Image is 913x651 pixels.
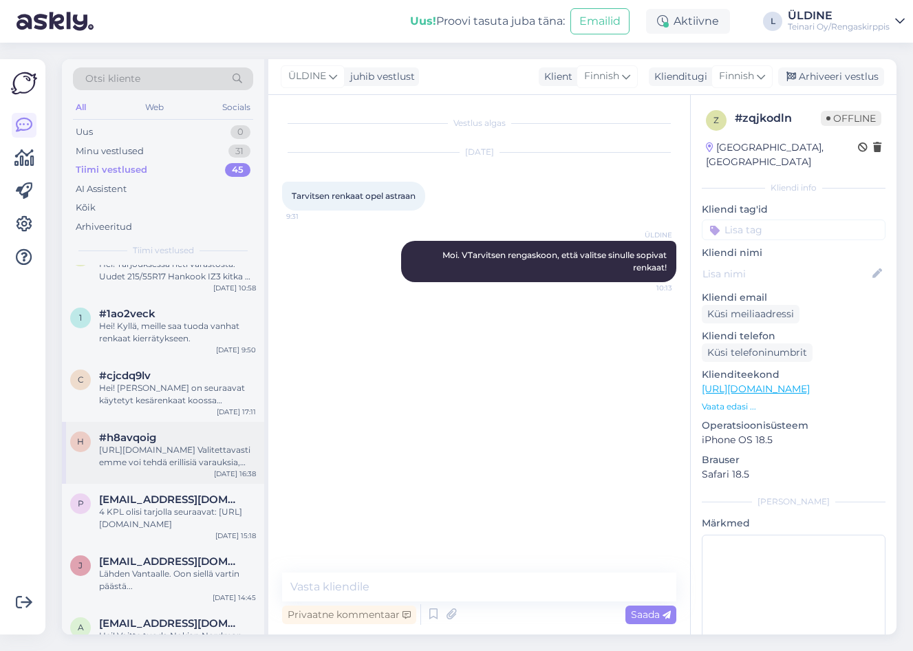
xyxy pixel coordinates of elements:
p: Brauser [702,453,885,467]
span: #cjcdq9lv [99,370,151,382]
div: Uus [76,125,93,139]
span: p [78,498,84,509]
span: c [78,374,84,385]
div: Socials [219,98,253,116]
div: Hei! [PERSON_NAME] on seuraavat käytetyt kesärenkaat koossa 255/35R18 Espoosta [URL][DOMAIN_NAME]... [99,382,256,407]
div: Web [142,98,167,116]
div: [GEOGRAPHIC_DATA], [GEOGRAPHIC_DATA] [706,140,858,169]
div: Tiimi vestlused [76,163,147,177]
span: jarmaki@gmail.com [99,555,242,568]
p: iPhone OS 18.5 [702,433,885,447]
span: 10:13 [621,283,672,293]
span: Otsi kliente [85,72,140,86]
div: [PERSON_NAME] [702,495,885,508]
span: ali.ahmed.diaa29@gmail.com [99,617,242,630]
div: [DATE] [282,146,676,158]
div: Aktiivne [646,9,730,34]
div: L [763,12,782,31]
p: Safari 18.5 [702,467,885,482]
div: [DATE] 9:50 [216,345,256,355]
div: [URL][DOMAIN_NAME] Valitettavasti emme voi tehdä erillisiä varauksia, vaan ainoa tapa varmistaa r... [99,444,256,469]
div: Kliendi info [702,182,885,194]
span: Moi. VTarvitsen rengaskoon, että valitse sinulle sopivat renkaat! [442,250,669,273]
div: Arhiveeri vestlus [778,67,884,86]
input: Lisa nimi [702,266,870,281]
div: [DATE] 10:58 [213,283,256,293]
div: Vestlus algas [282,117,676,129]
div: [DATE] 16:38 [214,469,256,479]
p: Kliendi tag'id [702,202,885,217]
div: Privaatne kommentaar [282,606,416,624]
p: Kliendi nimi [702,246,885,260]
div: 4 KPL olisi tarjolla seuraavat: [URL][DOMAIN_NAME] [99,506,256,531]
span: h [77,436,84,447]
div: 45 [225,163,250,177]
span: 9:31 [286,211,338,222]
span: 1 [79,312,82,323]
span: Saada [631,608,671,621]
div: Teinari Oy/Rengaskirppis [788,21,890,32]
p: Kliendi email [702,290,885,305]
p: Märkmed [702,516,885,531]
div: Hei! Tarjouksessa heti varastosta: Uudet 215/55R17 Hankook IZ3 kitka 👉 120 €/kpl (ovh. 145 €) – S... [99,258,256,283]
span: z [713,115,719,125]
div: Proovi tasuta juba täna: [410,13,565,30]
div: [DATE] 14:45 [213,593,256,603]
div: # zqjkodln [735,110,821,127]
a: ÜLDINETeinari Oy/Rengaskirppis [788,10,905,32]
div: AI Assistent [76,182,127,196]
div: 31 [228,145,250,158]
div: Minu vestlused [76,145,144,158]
img: Askly Logo [11,70,37,96]
span: Tarvitsen renkaat opel astraan [292,191,416,201]
p: Vaata edasi ... [702,401,885,413]
input: Lisa tag [702,220,885,240]
div: Kõik [76,201,96,215]
div: [DATE] 17:11 [217,407,256,417]
div: Küsi telefoninumbrit [702,343,813,362]
p: Operatsioonisüsteem [702,418,885,433]
div: [DATE] 15:18 [215,531,256,541]
span: ÜLDINE [621,230,672,240]
span: ÜLDINE [288,69,326,84]
div: Hei! Kyllä, meille saa tuoda vanhat renkaat kierrätykseen. [99,320,256,345]
p: Kliendi telefon [702,329,885,343]
span: #h8avqoig [99,431,156,444]
div: juhib vestlust [345,70,415,84]
span: ptomminen@gmail.com [99,493,242,506]
span: #1ao2veck [99,308,155,320]
div: Lähden Vantaalle. Oon siellä vartin päästä... [99,568,256,593]
a: [URL][DOMAIN_NAME] [702,383,810,395]
span: a [78,622,84,632]
span: Finnish [719,69,754,84]
p: Klienditeekond [702,367,885,382]
div: All [73,98,89,116]
div: 0 [230,125,250,139]
span: Offline [821,111,881,126]
span: j [78,560,83,570]
span: Finnish [584,69,619,84]
div: Klienditugi [649,70,707,84]
div: ÜLDINE [788,10,890,21]
span: Tiimi vestlused [133,244,194,257]
div: Küsi meiliaadressi [702,305,799,323]
div: Arhiveeritud [76,220,132,234]
b: Uus! [410,14,436,28]
button: Emailid [570,8,630,34]
div: Klient [539,70,572,84]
